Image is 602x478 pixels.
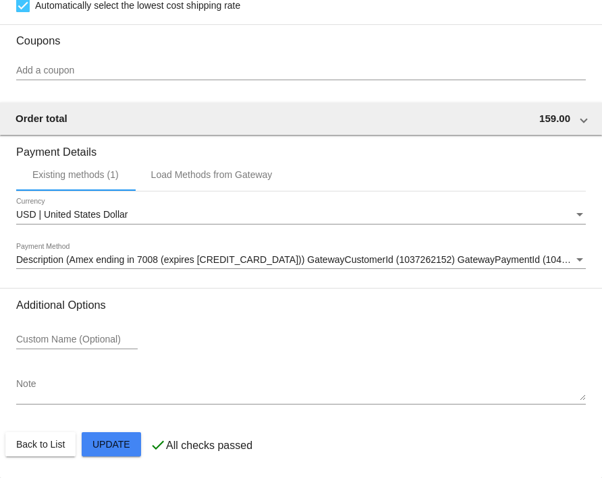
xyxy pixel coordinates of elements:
h3: Additional Options [16,299,586,311]
input: Add a coupon [16,65,586,76]
span: Back to List [16,439,65,450]
input: Custom Name (Optional) [16,334,138,345]
p: All checks passed [166,440,252,452]
div: Load Methods from Gateway [151,169,273,180]
div: Existing methods (1) [32,169,119,180]
mat-icon: check [150,437,166,453]
h3: Coupons [16,24,586,47]
span: Update [92,439,130,450]
h3: Payment Details [16,136,586,158]
span: Order total [16,113,67,124]
mat-select: Payment Method [16,255,586,266]
span: 159.00 [539,113,570,124]
span: Description (Amex ending in 7008 (expires [CREDIT_CARD_DATA])) GatewayCustomerId (1037262152) Gat... [16,254,601,265]
button: Back to List [5,432,76,456]
button: Update [82,432,141,456]
span: USD | United States Dollar [16,209,128,220]
mat-select: Currency [16,210,586,220]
